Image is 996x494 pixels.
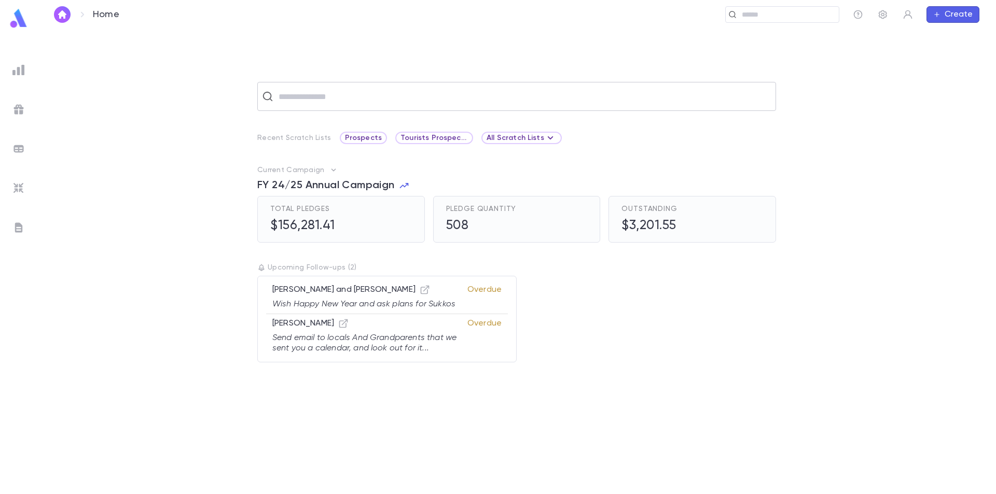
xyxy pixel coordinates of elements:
[467,285,502,309] p: Overdue
[12,182,25,194] img: imports_grey.530a8a0e642e233f2baf0ef88e8c9fcb.svg
[12,143,25,155] img: batches_grey.339ca447c9d9533ef1741baa751efc33.svg
[272,299,455,309] p: Wish Happy New Year and ask plans for Sukkos
[93,9,119,20] p: Home
[621,218,676,234] h5: $3,201.55
[257,166,324,174] p: Current Campaign
[446,218,469,234] h5: 508
[56,10,68,19] img: home_white.a664292cf8c1dea59945f0da9f25487c.svg
[487,132,557,144] div: All Scratch Lists
[270,218,335,234] h5: $156,281.41
[272,318,461,329] p: [PERSON_NAME]
[257,263,776,272] p: Upcoming Follow-ups ( 2 )
[926,6,979,23] button: Create
[395,132,473,144] div: Tourists Prospects and VIP
[12,64,25,76] img: reports_grey.c525e4749d1bce6a11f5fe2a8de1b229.svg
[340,132,387,144] div: Prospects
[257,134,331,142] p: Recent Scratch Lists
[467,318,502,354] p: Overdue
[272,285,455,295] p: [PERSON_NAME] and [PERSON_NAME]
[12,221,25,234] img: letters_grey.7941b92b52307dd3b8a917253454ce1c.svg
[8,8,29,29] img: logo
[621,205,677,213] span: Outstanding
[257,179,395,192] span: FY 24/25 Annual Campaign
[272,333,461,354] p: Send email to locals And Grandparents that we sent you a calendar, and look out for it...
[341,134,386,142] span: Prospects
[12,103,25,116] img: campaigns_grey.99e729a5f7ee94e3726e6486bddda8f1.svg
[270,205,330,213] span: Total Pledges
[481,132,562,144] div: All Scratch Lists
[396,134,472,142] span: Tourists Prospects and VIP
[446,205,517,213] span: Pledge Quantity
